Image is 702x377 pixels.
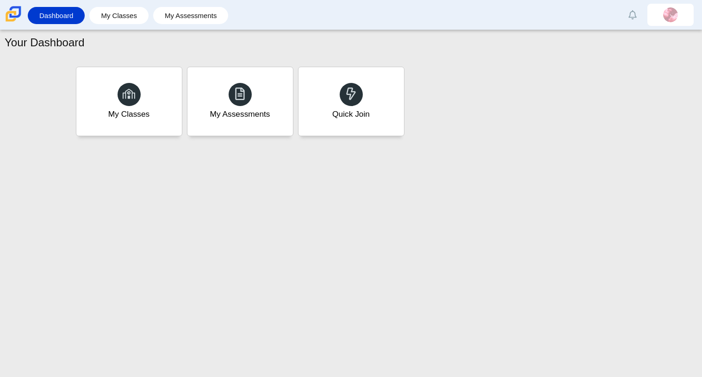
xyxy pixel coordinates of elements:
a: My Classes [76,67,182,136]
a: My Assessments [158,7,224,24]
h1: Your Dashboard [5,35,85,50]
a: Carmen School of Science & Technology [4,17,23,25]
a: Quick Join [298,67,404,136]
div: My Assessments [210,108,270,120]
img: Carmen School of Science & Technology [4,4,23,24]
img: zariah.clarke.tuBN83 [663,7,678,22]
a: zariah.clarke.tuBN83 [647,4,694,26]
a: Alerts [622,5,643,25]
a: Dashboard [32,7,80,24]
a: My Assessments [187,67,293,136]
div: My Classes [108,108,150,120]
div: Quick Join [332,108,370,120]
a: My Classes [94,7,144,24]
